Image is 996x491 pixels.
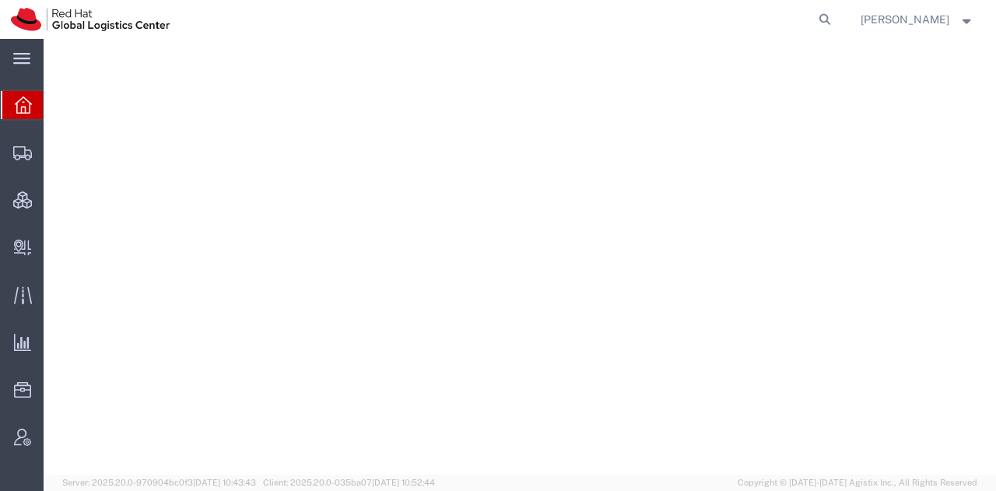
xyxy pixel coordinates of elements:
button: [PERSON_NAME] [860,10,975,29]
img: logo [11,8,170,31]
span: Copyright © [DATE]-[DATE] Agistix Inc., All Rights Reserved [738,476,977,489]
span: Kirk Newcross [861,11,949,28]
span: [DATE] 10:43:43 [193,478,256,487]
span: [DATE] 10:52:44 [372,478,435,487]
span: Server: 2025.20.0-970904bc0f3 [62,478,256,487]
span: Client: 2025.20.0-035ba07 [263,478,435,487]
iframe: FS Legacy Container [44,39,996,475]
